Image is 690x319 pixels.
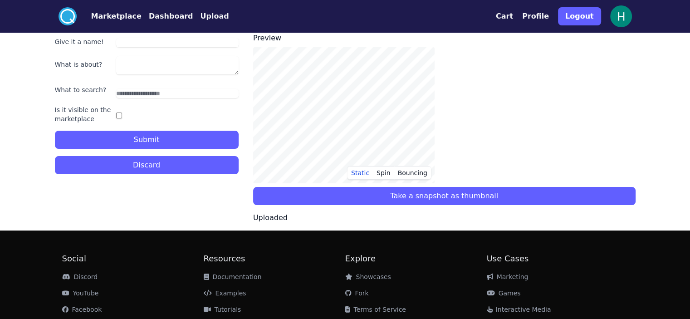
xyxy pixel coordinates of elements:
[558,4,601,29] a: Logout
[610,5,632,27] img: profile
[142,11,193,22] a: Dashboard
[373,166,394,180] button: Spin
[345,290,369,297] a: Fork
[253,212,636,223] p: Uploaded
[253,33,636,44] h3: Preview
[522,11,549,22] button: Profile
[487,273,529,280] a: Marketing
[204,252,345,265] h2: Resources
[496,11,513,22] button: Cart
[558,7,601,25] button: Logout
[55,60,113,69] label: What is about?
[62,306,102,313] a: Facebook
[487,252,628,265] h2: Use Cases
[55,85,113,94] label: What to search?
[487,306,551,313] a: Interactive Media
[487,290,521,297] a: Games
[91,11,142,22] button: Marketplace
[394,166,431,180] button: Bouncing
[200,11,229,22] button: Upload
[62,273,98,280] a: Discord
[204,306,241,313] a: Tutorials
[193,11,229,22] a: Upload
[253,187,636,205] button: Take a snapshot as thumbnail
[204,273,262,280] a: Documentation
[62,290,99,297] a: YouTube
[345,273,391,280] a: Showcases
[55,131,239,149] button: Submit
[77,11,142,22] a: Marketplace
[345,306,406,313] a: Terms of Service
[345,252,487,265] h2: Explore
[55,105,113,123] label: Is it visible on the marketplace
[55,37,113,46] label: Give it a name!
[62,252,204,265] h2: Social
[55,156,239,174] button: Discard
[347,166,373,180] button: Static
[149,11,193,22] button: Dashboard
[204,290,246,297] a: Examples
